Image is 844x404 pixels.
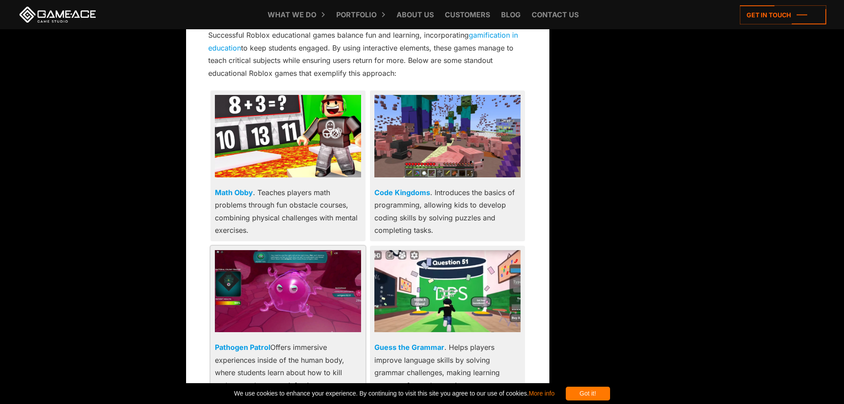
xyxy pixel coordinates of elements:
img: Guess the Grammar [374,250,521,333]
img: Math Obby [215,95,361,177]
a: Code Kingdoms [374,188,430,197]
a: Get in touch [740,5,826,24]
img: Pathogen Patrol [215,250,361,333]
a: Math Obby [215,188,253,197]
p: . Teaches players math problems through fun obstacle courses, combining physical challenges with ... [215,186,361,237]
img: Code Kingdoms [374,95,521,177]
a: More info [529,390,554,397]
p: . Introduces the basics of programming, allowing kids to develop coding skills by solving puzzles... [374,186,521,237]
div: Got it! [566,387,610,400]
p: Successful Roblox educational games balance fun and learning, incorporating to keep students enga... [208,29,527,79]
span: We use cookies to enhance your experience. By continuing to visit this site you agree to our use ... [234,387,554,400]
p: Offers immersive experiences inside of the human body, where students learn about how to kill pat... [215,341,361,392]
a: gamification in education [208,31,518,52]
p: . Helps players improve language skills by solving grammar challenges, making learning grammar fu... [374,341,521,392]
a: Guess the Grammar [374,343,444,352]
a: Pathogen Patrol [215,343,270,352]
